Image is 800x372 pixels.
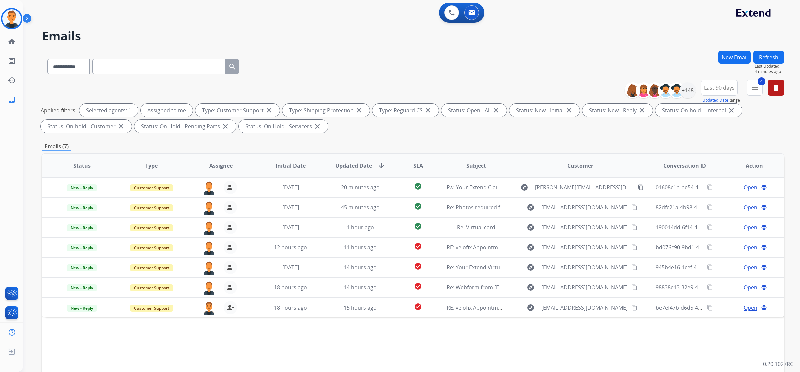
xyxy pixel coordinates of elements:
[656,244,759,251] span: bd076c90-9bd1-42d0-8b89-070b25ea0a6f
[8,76,16,84] mat-icon: history
[372,104,439,117] div: Type: Reguard CS
[141,104,193,117] div: Assigned to me
[42,142,71,151] p: Emails (7)
[761,204,767,210] mat-icon: language
[130,264,173,271] span: Customer Support
[744,203,757,211] span: Open
[535,183,634,191] span: [PERSON_NAME][EMAIL_ADDRESS][DOMAIN_NAME]
[226,283,234,291] mat-icon: person_remove
[73,162,91,170] span: Status
[631,244,637,250] mat-icon: content_copy
[755,64,784,69] span: Last Updated:
[414,242,422,250] mat-icon: check_circle
[772,84,780,92] mat-icon: delete
[228,63,236,71] mat-icon: search
[282,204,299,211] span: [DATE]
[702,97,740,103] span: Range
[226,183,234,191] mat-icon: person_remove
[282,184,299,191] span: [DATE]
[707,184,713,190] mat-icon: content_copy
[117,122,125,130] mat-icon: close
[541,223,628,231] span: [EMAIL_ADDRESS][DOMAIN_NAME]
[631,264,637,270] mat-icon: content_copy
[414,182,422,190] mat-icon: check_circle
[707,224,713,230] mat-icon: content_copy
[79,104,138,117] div: Selected agents: 1
[344,264,377,271] span: 14 hours ago
[414,262,422,270] mat-icon: check_circle
[202,181,216,195] img: agent-avatar
[130,204,173,211] span: Customer Support
[761,184,767,190] mat-icon: language
[202,301,216,315] img: agent-avatar
[758,77,765,85] span: 4
[527,243,535,251] mat-icon: explore
[744,283,757,291] span: Open
[202,281,216,295] img: agent-avatar
[195,104,280,117] div: Type: Customer Support
[631,305,637,311] mat-icon: content_copy
[747,80,763,96] button: 4
[355,106,363,114] mat-icon: close
[656,224,754,231] span: 190014dd-6f14-4dfe-bbcf-1d15b031f2fb
[704,86,735,89] span: Last 90 days
[656,264,754,271] span: 945b4e16-1cef-4375-a0c9-121f191f60d2
[707,284,713,290] mat-icon: content_copy
[274,304,307,311] span: 18 hours ago
[424,106,432,114] mat-icon: close
[527,304,535,312] mat-icon: explore
[541,263,628,271] span: [EMAIL_ADDRESS][DOMAIN_NAME]
[631,204,637,210] mat-icon: content_copy
[541,283,628,291] span: [EMAIL_ADDRESS][DOMAIN_NAME]
[727,106,735,114] mat-icon: close
[313,122,321,130] mat-icon: close
[67,264,97,271] span: New - Reply
[441,104,507,117] div: Status: Open - All
[377,162,385,170] mat-icon: arrow_downward
[680,82,696,98] div: +148
[414,222,422,230] mat-icon: check_circle
[414,303,422,311] mat-icon: check_circle
[134,120,236,133] div: Status: On Hold - Pending Parts
[344,244,377,251] span: 11 hours ago
[527,283,535,291] mat-icon: explore
[527,223,535,231] mat-icon: explore
[276,162,306,170] span: Initial Date
[2,9,21,28] img: avatar
[714,154,784,177] th: Action
[447,204,552,211] span: Re: Photos required for your Extend claim
[718,51,751,64] button: New Email
[130,305,173,312] span: Customer Support
[761,224,767,230] mat-icon: language
[638,184,644,190] mat-icon: content_copy
[282,224,299,231] span: [DATE]
[656,284,757,291] span: 98838e13-32e9-4a5e-9971-88796cf4970d
[226,223,234,231] mat-icon: person_remove
[239,120,328,133] div: Status: On Hold - Servicers
[344,304,377,311] span: 15 hours ago
[67,224,97,231] span: New - Reply
[209,162,233,170] span: Assignee
[67,305,97,312] span: New - Reply
[638,106,646,114] mat-icon: close
[344,284,377,291] span: 14 hours ago
[702,98,728,103] button: Updated Date
[447,304,708,311] span: RE: velofix Appointment Reminder - [DATE] 9:30AM // [PERSON_NAME]’ bike, Serial No: DK1X2FT22091612
[41,120,132,133] div: Status: On-hold - Customer
[8,57,16,65] mat-icon: list_alt
[265,106,273,114] mat-icon: close
[541,243,628,251] span: [EMAIL_ADDRESS][DOMAIN_NAME]
[655,104,742,117] div: Status: On-hold – Internal
[226,203,234,211] mat-icon: person_remove
[582,104,653,117] div: Status: New - Reply
[226,243,234,251] mat-icon: person_remove
[701,80,738,96] button: Last 90 days
[744,263,757,271] span: Open
[707,305,713,311] mat-icon: content_copy
[744,183,757,191] span: Open
[202,221,216,235] img: agent-avatar
[541,203,628,211] span: [EMAIL_ADDRESS][DOMAIN_NAME]
[202,201,216,215] img: agent-avatar
[414,202,422,210] mat-icon: check_circle
[565,106,573,114] mat-icon: close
